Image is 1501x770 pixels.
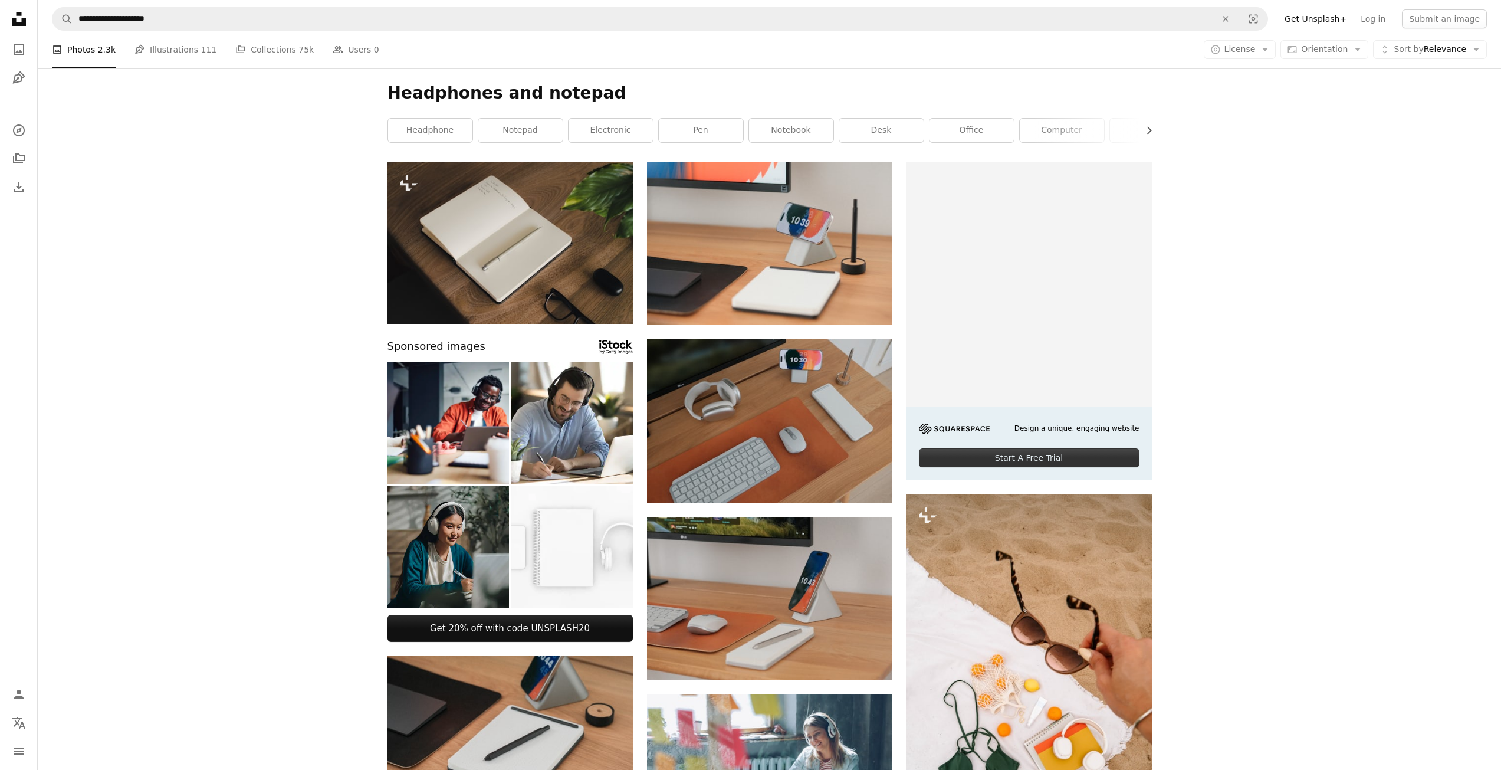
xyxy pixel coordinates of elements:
a: A modern workspace with computer accessories organized. [647,415,892,426]
button: Orientation [1280,40,1368,59]
a: Phone and accessories neatly arranged on a wooden desk. [647,593,892,604]
button: Visual search [1239,8,1267,30]
span: Relevance [1394,44,1466,55]
img: an open notebook on a desk next to a pair of glasses [387,162,633,324]
a: computer [1020,119,1104,142]
a: A phone, pad, and pen sit on a wooden desk. [647,238,892,248]
img: Woman enjoying her online class, attentively taking notes as she stays engaged and focused [387,486,509,608]
button: Language [7,711,31,735]
a: notepad [478,119,563,142]
a: Photos [7,38,31,61]
a: Illustrations [7,66,31,90]
span: Sponsored images [387,338,485,355]
a: Get 20% off with code UNSPLASH20 [387,615,633,642]
a: A woman works happily on her laptop. [647,758,892,769]
a: office [929,119,1014,142]
a: electronic [569,119,653,142]
a: desk [839,119,924,142]
a: Collections [7,147,31,171]
span: License [1224,44,1256,54]
span: Sort by [1394,44,1423,54]
img: A modern workspace with computer accessories organized. [647,339,892,503]
a: Get Unsplash+ [1277,9,1354,28]
button: scroll list to the right [1138,119,1152,142]
a: notebook [749,119,833,142]
span: 111 [201,43,217,56]
a: pen [659,119,743,142]
a: Log in [1354,9,1392,28]
a: mac [1110,119,1194,142]
img: Top view of notebook with headphones and smartphone on white background [511,486,633,608]
a: Users 0 [333,31,379,68]
button: License [1204,40,1276,59]
a: Design a unique, engaging websiteStart A Free Trial [906,162,1152,480]
a: an open notebook on a desk next to a pair of glasses [387,237,633,248]
img: file-1705255347840-230a6ab5bca9image [919,424,990,434]
a: headphone [388,119,472,142]
span: Orientation [1301,44,1348,54]
img: University Students Studying Together In The Library [387,362,509,484]
button: Clear [1213,8,1239,30]
span: 75k [298,43,314,56]
a: A pen, tablet, and phone on a desk. [387,732,633,743]
span: Design a unique, engaging website [1014,424,1139,434]
a: Download History [7,175,31,199]
img: A phone, pad, and pen sit on a wooden desk. [647,162,892,325]
img: Smiling Caucasian man in headphones study on laptop [511,362,633,484]
a: Explore [7,119,31,142]
h1: Headphones and notepad [387,83,1152,104]
a: Log in / Sign up [7,683,31,706]
form: Find visuals sitewide [52,7,1268,31]
button: Submit an image [1402,9,1487,28]
button: Search Unsplash [52,8,73,30]
button: Menu [7,739,31,763]
a: Collections 75k [235,31,314,68]
button: Sort byRelevance [1373,40,1487,59]
a: A person holding a pair of sunglasses on top of a towel [906,662,1152,673]
div: Start A Free Trial [919,448,1139,467]
span: 0 [374,43,379,56]
img: Phone and accessories neatly arranged on a wooden desk. [647,517,892,680]
a: Illustrations 111 [134,31,216,68]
